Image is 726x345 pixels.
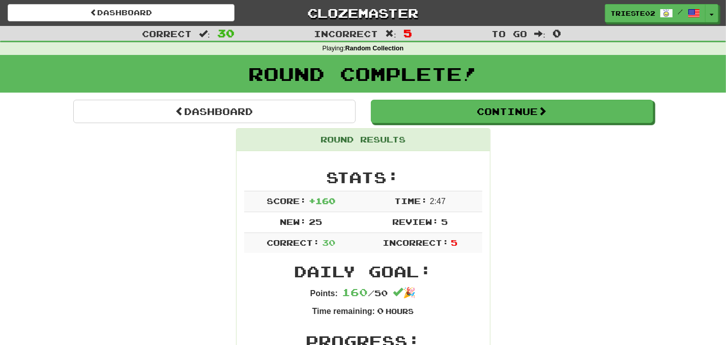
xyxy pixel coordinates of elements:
span: 5 [451,238,457,247]
h1: Round Complete! [4,64,722,84]
a: Trieste02 / [605,4,706,22]
span: Correct [142,28,192,39]
span: + 160 [309,196,335,206]
span: 30 [322,238,335,247]
span: 🎉 [393,287,416,298]
span: To go [491,28,527,39]
span: Incorrect: [383,238,449,247]
span: 5 [403,27,412,39]
button: Continue [371,100,653,123]
span: 25 [309,217,322,226]
span: Trieste02 [611,9,655,18]
span: 0 [377,306,384,315]
a: Dashboard [8,4,235,21]
span: : [385,30,396,38]
strong: Points: [310,289,338,298]
strong: Random Collection [345,45,404,52]
div: Round Results [237,129,490,151]
span: 2 : 47 [430,197,446,206]
span: : [199,30,210,38]
span: : [534,30,545,38]
small: Hours [386,307,414,315]
span: Correct: [267,238,320,247]
h2: Stats: [244,169,482,186]
span: 5 [441,217,448,226]
span: 0 [553,27,561,39]
span: 30 [217,27,235,39]
h2: Daily Goal: [244,263,482,280]
a: Dashboard [73,100,356,123]
span: / 50 [342,288,388,298]
a: Clozemaster [250,4,477,22]
span: Incorrect [314,28,378,39]
span: 160 [342,286,368,298]
span: Review: [392,217,439,226]
span: / [678,8,683,15]
span: New: [280,217,306,226]
strong: Time remaining: [312,307,375,315]
span: Score: [267,196,306,206]
span: Time: [394,196,427,206]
